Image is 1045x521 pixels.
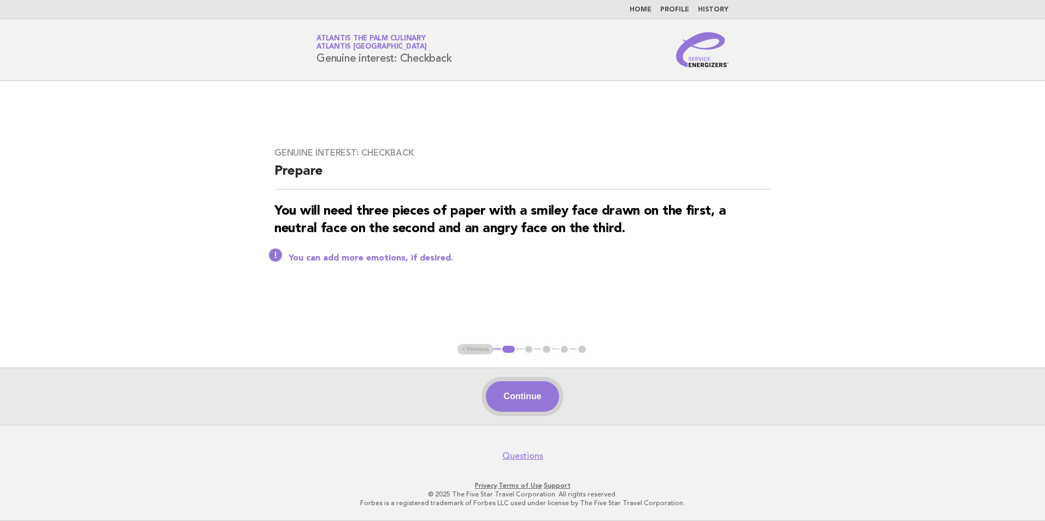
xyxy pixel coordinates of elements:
[698,7,729,13] a: History
[486,381,559,412] button: Continue
[188,490,857,499] p: © 2025 The Five Star Travel Corporation. All rights reserved.
[274,147,771,158] h3: Genuine interest: Checkback
[289,253,771,264] p: You can add more emotions, if desired.
[274,163,771,190] h2: Prepare
[188,481,857,490] p: · ·
[660,7,689,13] a: Profile
[498,482,542,489] a: Terms of Use
[544,482,571,489] a: Support
[316,44,427,51] span: Atlantis [GEOGRAPHIC_DATA]
[316,35,451,64] h1: Genuine interest: Checkback
[502,451,543,461] a: Questions
[274,205,726,235] strong: You will need three pieces of paper with a smiley face drawn on the first, a neutral face on the ...
[188,499,857,507] p: Forbes is a registered trademark of Forbes LLC used under license by The Five Star Travel Corpora...
[630,7,651,13] a: Home
[316,35,427,50] a: Atlantis The Palm CulinaryAtlantis [GEOGRAPHIC_DATA]
[475,482,497,489] a: Privacy
[501,344,516,355] button: 1
[676,32,729,67] img: Service Energizers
